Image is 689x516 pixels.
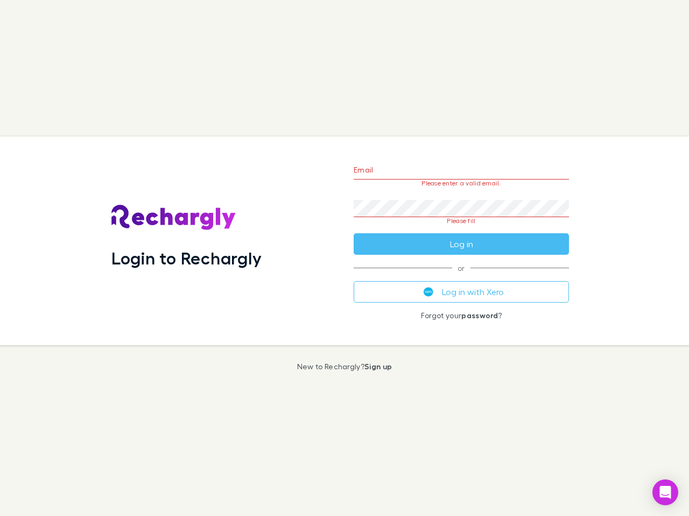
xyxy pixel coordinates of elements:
button: Log in [354,233,569,255]
a: Sign up [364,362,392,371]
img: Xero's logo [424,287,433,297]
p: New to Rechargly? [297,362,392,371]
button: Log in with Xero [354,281,569,303]
h1: Login to Rechargly [111,248,262,268]
a: password [461,311,498,320]
p: Please enter a valid email. [354,180,569,187]
p: Please fill [354,217,569,225]
div: Open Intercom Messenger [652,479,678,505]
img: Rechargly's Logo [111,205,236,231]
p: Forgot your ? [354,311,569,320]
